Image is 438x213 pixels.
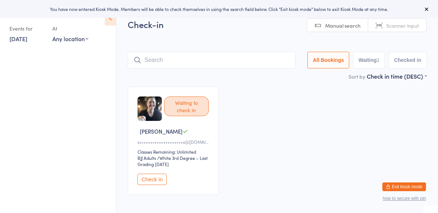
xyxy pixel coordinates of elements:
[349,73,365,80] label: Sort by
[140,127,183,135] span: [PERSON_NAME]
[12,6,426,12] div: You have now entered Kiosk Mode. Members will be able to check themselves in using the search fie...
[307,52,350,68] button: All Bookings
[164,96,209,116] div: Waiting to check in
[9,35,27,43] a: [DATE]
[9,23,45,35] div: Events for
[367,72,427,80] div: Check in time (DESC)
[138,174,167,185] button: Check in
[52,23,88,35] div: At
[386,22,419,29] span: Scanner input
[128,18,427,30] h2: Check-in
[382,182,426,191] button: Exit kiosk mode
[138,96,162,121] img: image1666349089.png
[353,52,385,68] button: Waiting1
[138,155,208,167] span: / White 3rd Degree – Last Grading [DATE]
[377,57,380,63] div: 1
[389,52,427,68] button: Checked in
[325,22,361,29] span: Manual search
[138,149,211,155] div: Classes Remaining: Unlimited
[138,155,156,161] div: BJJ Adults
[383,196,426,201] button: how to secure with pin
[138,139,211,145] div: s••••••••••••••••••••s@[DOMAIN_NAME]
[128,52,295,68] input: Search
[52,35,88,43] div: Any location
